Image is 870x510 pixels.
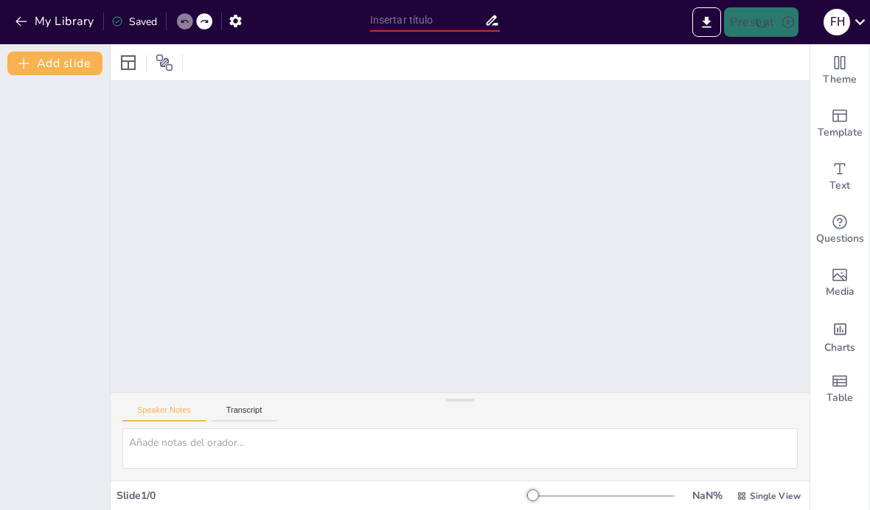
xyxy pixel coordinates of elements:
[122,405,206,422] button: Speaker Notes
[111,15,157,29] div: Saved
[724,7,798,37] button: Present
[826,390,853,406] span: Table
[810,363,869,416] div: Añadir una tabla
[818,125,863,141] span: Template
[826,284,855,300] span: Media
[7,52,102,75] button: Add slide
[11,10,100,33] button: My Library
[810,203,869,256] div: Obtenga información en tiempo real de su audiencia
[810,150,869,203] div: Añadir cuadros de texto
[156,54,173,71] span: Posición
[816,231,864,247] span: Questions
[810,310,869,363] div: Añadir tablas y gráficos
[824,9,850,35] div: F H
[824,340,855,356] span: Charts
[116,51,140,74] div: Diseño
[212,405,277,422] button: Transcript
[689,489,725,503] div: NaN %
[116,489,533,503] div: Slide 1 / 0
[810,44,869,97] div: Cambiar el tema general
[823,71,857,88] span: Theme
[750,490,801,502] span: Single View
[810,256,869,310] div: Añade imágenes, gráficos, formas o vídeo
[829,178,850,194] span: Text
[824,7,850,37] button: F H
[370,10,485,31] input: Insertar título
[810,97,869,150] div: Añadir diapositivas listas para usar
[692,7,721,37] button: Exportar a PowerPoint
